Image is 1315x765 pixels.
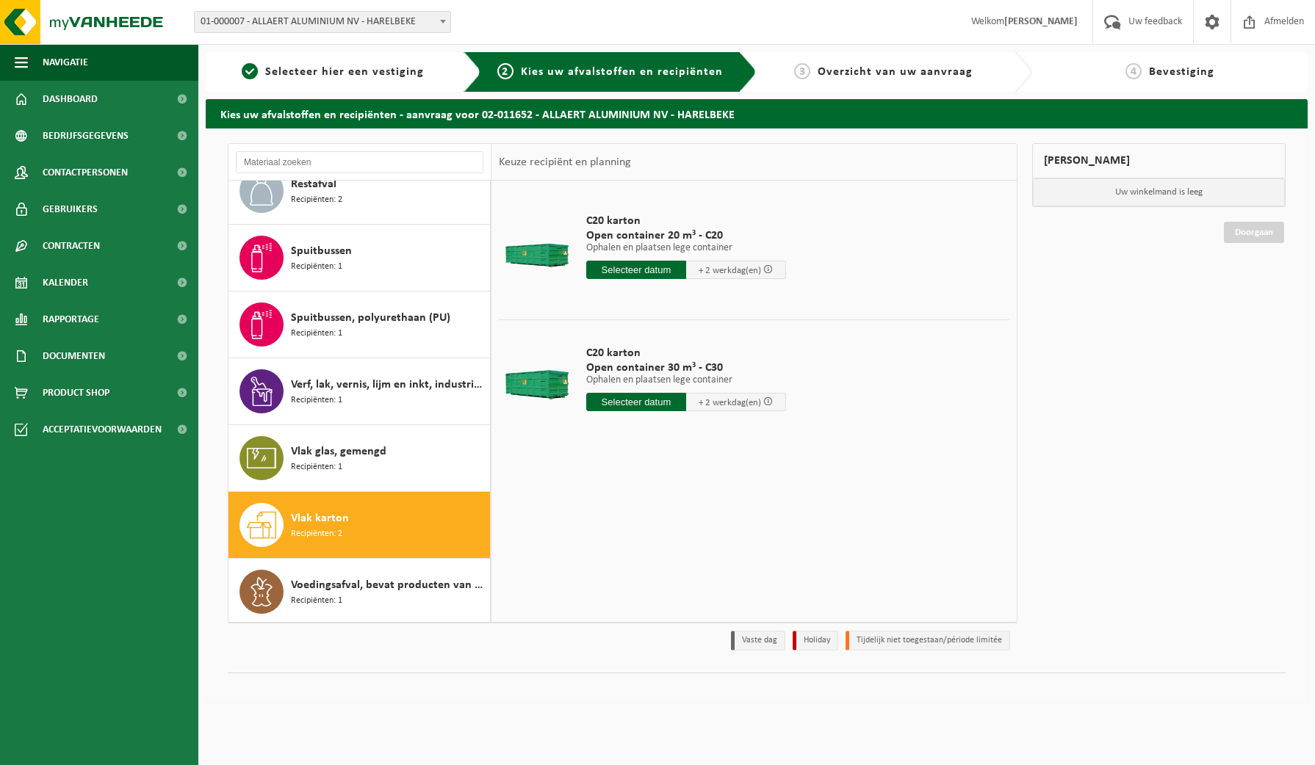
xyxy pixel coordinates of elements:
button: Spuitbussen, polyurethaan (PU) Recipiënten: 1 [228,291,491,358]
span: Contracten [43,228,100,264]
span: Dashboard [43,81,98,117]
span: 3 [794,63,810,79]
span: Gebruikers [43,191,98,228]
button: Vlak glas, gemengd Recipiënten: 1 [228,425,491,492]
span: Documenten [43,338,105,374]
span: Bedrijfsgegevens [43,117,129,154]
button: Spuitbussen Recipiënten: 1 [228,225,491,291]
span: Acceptatievoorwaarden [43,411,162,448]
span: 01-000007 - ALLAERT ALUMINIUM NV - HARELBEKE [195,12,450,32]
span: Voedingsafval, bevat producten van dierlijke oorsprong, onverpakt, categorie 3 [291,576,486,594]
span: Rapportage [43,301,99,338]
li: Holiday [793,631,838,650]
span: Recipiënten: 2 [291,527,342,541]
span: Vlak glas, gemengd [291,443,386,460]
span: + 2 werkdag(en) [699,266,761,275]
div: Keuze recipiënt en planning [491,144,638,181]
span: Recipiënten: 1 [291,394,342,407]
span: Vlak karton [291,510,349,527]
span: Recipiënten: 1 [291,327,342,341]
button: Verf, lak, vernis, lijm en inkt, industrieel in kleinverpakking Recipiënten: 1 [228,358,491,425]
span: Verf, lak, vernis, lijm en inkt, industrieel in kleinverpakking [291,376,486,394]
span: Spuitbussen, polyurethaan (PU) [291,309,450,327]
strong: [PERSON_NAME] [1004,16,1078,27]
span: Open container 30 m³ - C30 [586,360,786,375]
a: 1Selecteer hier een vestiging [213,63,452,81]
span: 4 [1125,63,1142,79]
span: Recipiënten: 1 [291,260,342,274]
p: Ophalen en plaatsen lege container [586,243,786,253]
button: Restafval Recipiënten: 2 [228,158,491,225]
span: Contactpersonen [43,154,128,191]
span: Recipiënten: 1 [291,460,342,474]
div: [PERSON_NAME] [1032,143,1286,178]
span: Kalender [43,264,88,301]
span: Recipiënten: 1 [291,594,342,608]
button: Vlak karton Recipiënten: 2 [228,492,491,559]
span: Selecteer hier een vestiging [265,66,424,78]
span: C20 karton [586,346,786,360]
span: Recipiënten: 2 [291,193,342,207]
button: Voedingsafval, bevat producten van dierlijke oorsprong, onverpakt, categorie 3 Recipiënten: 1 [228,559,491,625]
p: Uw winkelmand is leeg [1033,178,1285,206]
span: 2 [497,63,514,79]
span: Navigatie [43,44,88,81]
span: + 2 werkdag(en) [699,398,761,407]
span: 01-000007 - ALLAERT ALUMINIUM NV - HARELBEKE [194,11,451,33]
span: Restafval [291,175,336,193]
span: Spuitbussen [291,242,352,260]
a: Doorgaan [1224,222,1284,243]
span: 1 [242,63,258,79]
span: Bevestiging [1149,66,1214,78]
span: Product Shop [43,374,109,411]
input: Materiaal zoeken [236,151,483,173]
input: Selecteer datum [586,261,686,279]
span: Overzicht van uw aanvraag [818,66,973,78]
p: Ophalen en plaatsen lege container [586,375,786,385]
input: Selecteer datum [586,393,686,411]
li: Vaste dag [731,631,785,650]
span: C20 karton [586,214,786,228]
li: Tijdelijk niet toegestaan/période limitée [846,631,1010,650]
span: Open container 20 m³ - C20 [586,228,786,243]
h2: Kies uw afvalstoffen en recipiënten - aanvraag voor 02-011652 - ALLAERT ALUMINIUM NV - HARELBEKE [206,99,1308,128]
span: Kies uw afvalstoffen en recipiënten [521,66,723,78]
